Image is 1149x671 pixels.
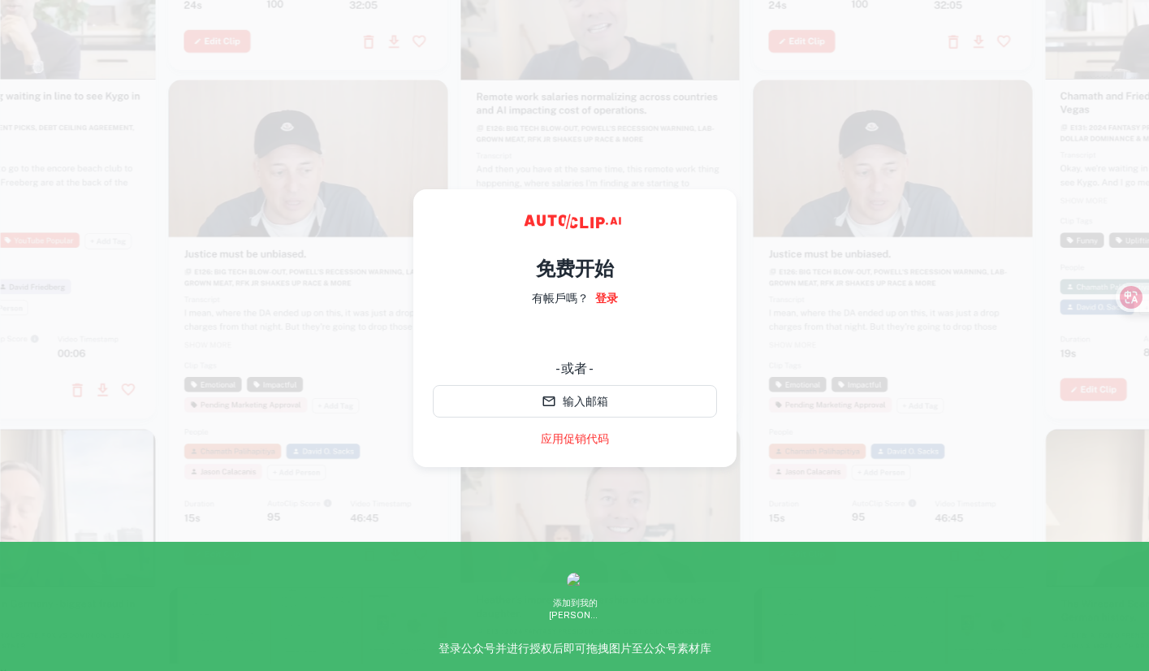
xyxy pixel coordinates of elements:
[425,318,725,354] iframe: “使用Google账号登录”按钮
[595,289,618,307] a: 登录
[563,396,608,409] font: 输入邮箱
[536,257,614,279] font: 免费开始
[541,432,609,445] font: 应用促销代码
[433,385,717,418] button: 输入邮箱
[532,292,589,305] font: 有帳戶嗎？
[555,361,594,376] font: - 或者 -
[595,292,618,305] font: 登录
